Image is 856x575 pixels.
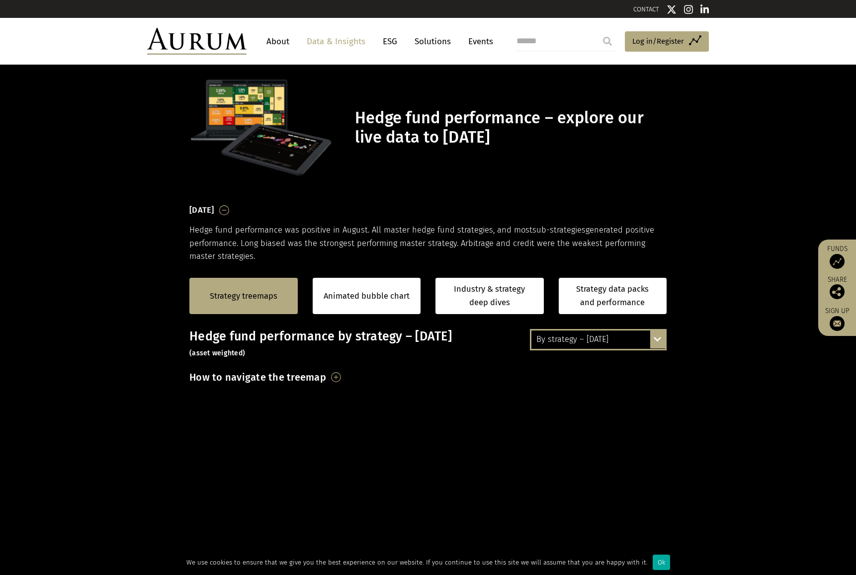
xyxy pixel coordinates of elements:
h1: Hedge fund performance – explore our live data to [DATE] [355,108,664,147]
img: Share this post [830,284,845,299]
a: Solutions [410,32,456,51]
img: Sign up to our newsletter [830,316,845,331]
img: Access Funds [830,254,845,269]
div: Share [823,276,851,299]
a: CONTACT [633,5,659,13]
a: Events [463,32,493,51]
img: Aurum [147,28,247,55]
a: Strategy data packs and performance [559,278,667,314]
a: Industry & strategy deep dives [435,278,544,314]
img: Linkedin icon [700,4,709,14]
input: Submit [598,31,617,51]
p: Hedge fund performance was positive in August. All master hedge fund strategies, and most generat... [189,224,667,263]
a: Funds [823,245,851,269]
a: Strategy treemaps [210,290,277,303]
a: ESG [378,32,402,51]
a: About [261,32,294,51]
a: Animated bubble chart [324,290,410,303]
div: By strategy – [DATE] [531,330,665,348]
img: Instagram icon [684,4,693,14]
span: Log in/Register [632,35,684,47]
a: Sign up [823,307,851,331]
a: Data & Insights [302,32,370,51]
img: Twitter icon [667,4,677,14]
a: Log in/Register [625,31,709,52]
h3: How to navigate the treemap [189,369,326,386]
h3: Hedge fund performance by strategy – [DATE] [189,329,667,359]
div: Ok [653,555,670,570]
small: (asset weighted) [189,349,245,357]
h3: [DATE] [189,203,214,218]
span: sub-strategies [532,225,586,235]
